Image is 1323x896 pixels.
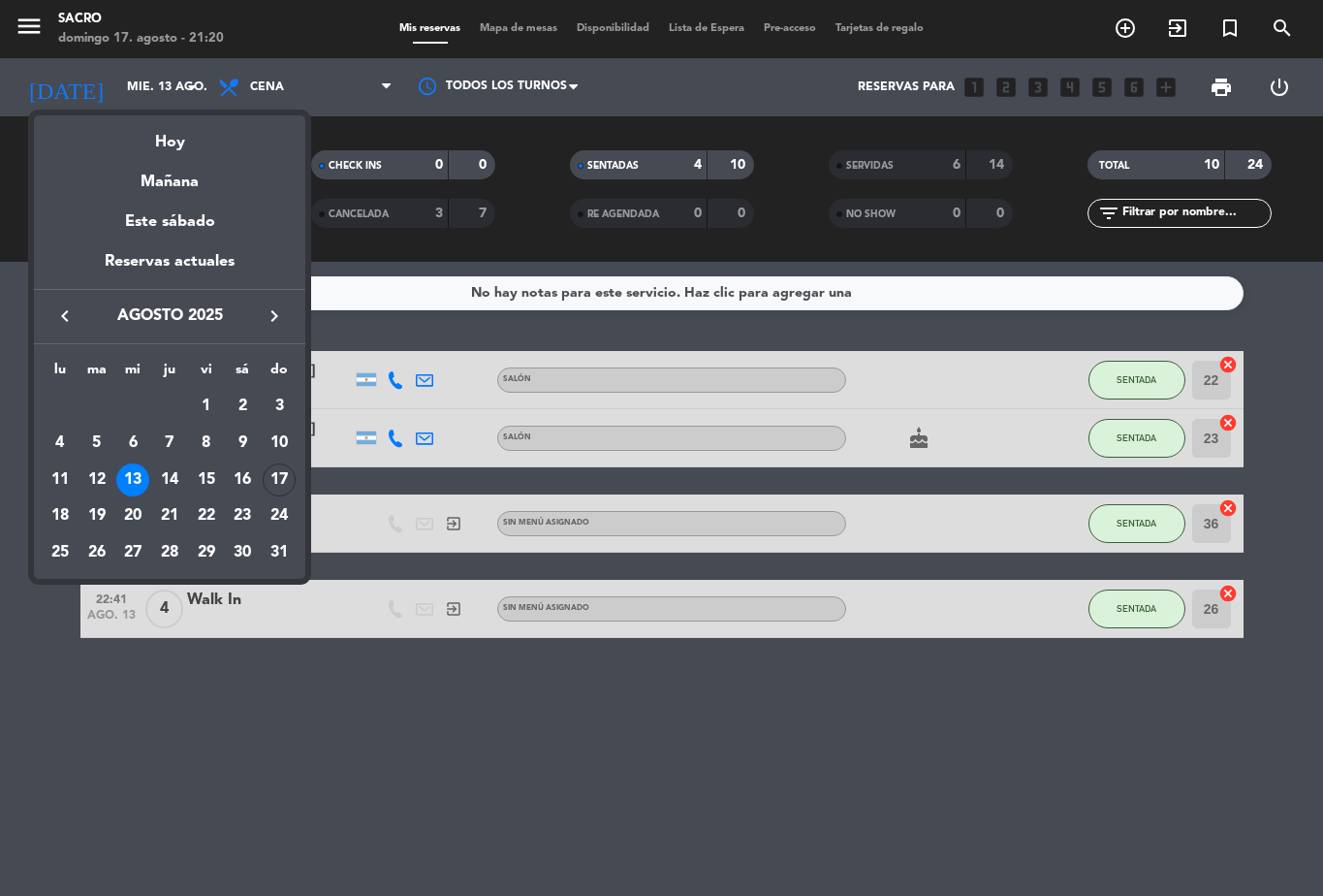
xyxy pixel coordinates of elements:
[44,536,77,569] div: 25
[225,425,262,462] td: 9 de agosto de 2025
[80,464,113,496] div: 12
[190,390,223,423] div: 1
[263,499,296,532] div: 24
[225,388,262,425] td: 2 de agosto de 2025
[226,464,259,496] div: 16
[153,536,186,569] div: 28
[257,304,292,329] button: keyboard_arrow_right
[188,388,225,425] td: 1 de agosto de 2025
[80,536,113,569] div: 26
[190,499,223,532] div: 22
[116,464,149,496] div: 13
[151,534,188,571] td: 28 de agosto de 2025
[42,359,79,389] th: lunes
[225,534,262,571] td: 30 de agosto de 2025
[263,390,296,423] div: 3
[188,425,225,462] td: 8 de agosto de 2025
[226,536,259,569] div: 30
[225,462,262,498] td: 16 de agosto de 2025
[114,534,151,571] td: 27 de agosto de 2025
[226,427,259,460] div: 9
[116,427,149,460] div: 6
[263,464,296,496] div: 17
[82,304,257,329] span: agosto 2025
[225,359,262,389] th: sábado
[34,115,305,155] div: Hoy
[79,425,115,462] td: 5 de agosto de 2025
[188,462,225,498] td: 15 de agosto de 2025
[151,359,188,389] th: jueves
[188,534,225,571] td: 29 de agosto de 2025
[190,536,223,569] div: 29
[34,155,305,195] div: Mañana
[42,497,79,534] td: 18 de agosto de 2025
[151,497,188,534] td: 21 de agosto de 2025
[153,427,186,460] div: 7
[42,388,188,425] td: AGO.
[261,388,298,425] td: 3 de agosto de 2025
[261,497,298,534] td: 24 de agosto de 2025
[53,304,77,328] i: keyboard_arrow_left
[153,464,186,496] div: 14
[190,427,223,460] div: 8
[153,499,186,532] div: 21
[188,359,225,389] th: viernes
[116,536,149,569] div: 27
[79,462,115,498] td: 12 de agosto de 2025
[34,195,305,249] div: Este sábado
[263,536,296,569] div: 31
[190,464,223,496] div: 15
[79,359,115,389] th: martes
[114,359,151,389] th: miércoles
[114,462,151,498] td: 13 de agosto de 2025
[261,425,298,462] td: 10 de agosto de 2025
[151,425,188,462] td: 7 de agosto de 2025
[44,427,77,460] div: 4
[226,499,259,532] div: 23
[226,390,259,423] div: 2
[114,497,151,534] td: 20 de agosto de 2025
[188,497,225,534] td: 22 de agosto de 2025
[42,462,79,498] td: 11 de agosto de 2025
[116,499,149,532] div: 20
[34,249,305,289] div: Reservas actuales
[261,462,298,498] td: 17 de agosto de 2025
[114,425,151,462] td: 6 de agosto de 2025
[79,497,115,534] td: 19 de agosto de 2025
[263,427,296,460] div: 10
[80,427,113,460] div: 5
[42,425,79,462] td: 4 de agosto de 2025
[261,534,298,571] td: 31 de agosto de 2025
[47,304,82,329] button: keyboard_arrow_left
[263,304,286,328] i: keyboard_arrow_right
[261,359,298,389] th: domingo
[44,464,77,496] div: 11
[44,499,77,532] div: 18
[42,534,79,571] td: 25 de agosto de 2025
[79,534,115,571] td: 26 de agosto de 2025
[80,499,113,532] div: 19
[225,497,262,534] td: 23 de agosto de 2025
[151,462,188,498] td: 14 de agosto de 2025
